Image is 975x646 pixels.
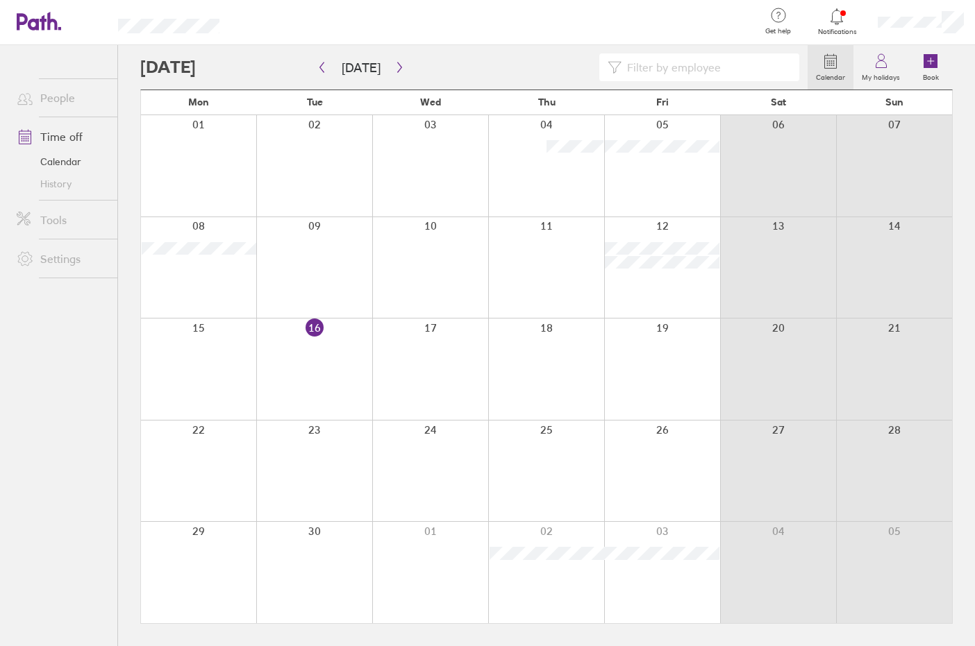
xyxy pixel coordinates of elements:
[6,245,117,273] a: Settings
[6,151,117,173] a: Calendar
[188,96,209,108] span: Mon
[622,54,791,80] input: Filter by employee
[420,96,441,108] span: Wed
[331,56,392,79] button: [DATE]
[656,96,669,108] span: Fri
[908,45,953,90] a: Book
[808,69,853,82] label: Calendar
[756,27,801,35] span: Get help
[915,69,947,82] label: Book
[853,45,908,90] a: My holidays
[885,96,903,108] span: Sun
[6,123,117,151] a: Time off
[6,84,117,112] a: People
[815,28,860,36] span: Notifications
[808,45,853,90] a: Calendar
[771,96,786,108] span: Sat
[815,7,860,36] a: Notifications
[538,96,556,108] span: Thu
[853,69,908,82] label: My holidays
[6,173,117,195] a: History
[307,96,323,108] span: Tue
[6,206,117,234] a: Tools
